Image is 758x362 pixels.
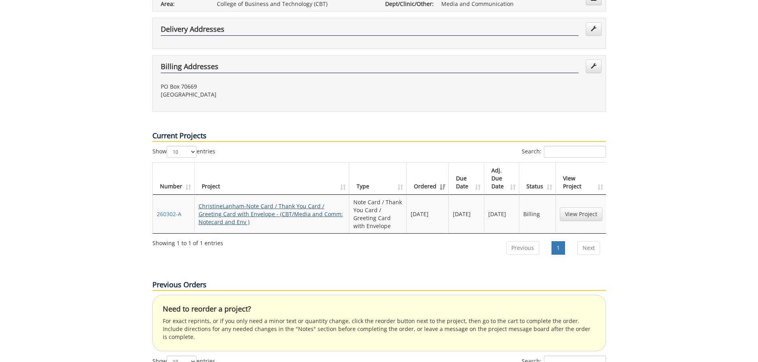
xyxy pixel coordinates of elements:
[167,146,197,158] select: Showentries
[556,163,606,195] th: View Project: activate to sort column ascending
[449,195,484,233] td: [DATE]
[519,163,555,195] th: Status: activate to sort column ascending
[519,195,555,233] td: Billing
[349,163,407,195] th: Type: activate to sort column ascending
[560,207,602,221] a: View Project
[163,305,596,313] h4: Need to reorder a project?
[449,163,484,195] th: Due Date: activate to sort column ascending
[152,146,215,158] label: Show entries
[586,22,602,36] a: Edit Addresses
[349,195,407,233] td: Note Card / Thank You Card / Greeting Card with Envelope
[195,163,349,195] th: Project: activate to sort column ascending
[484,163,520,195] th: Adj. Due Date: activate to sort column ascending
[163,317,596,341] p: For exact reprints, or if you only need a minor text or quantity change, click the reorder button...
[152,236,223,247] div: Showing 1 to 1 of 1 entries
[161,91,373,99] p: [GEOGRAPHIC_DATA]
[551,241,565,255] a: 1
[522,146,606,158] label: Search:
[152,131,606,142] p: Current Projects
[577,241,600,255] a: Next
[586,60,602,73] a: Edit Addresses
[161,83,373,91] p: PO Box 70669
[407,163,449,195] th: Ordered: activate to sort column ascending
[506,241,539,255] a: Previous
[161,25,579,36] h4: Delivery Addresses
[157,210,181,218] a: 260302-A
[153,163,195,195] th: Number: activate to sort column ascending
[484,195,520,233] td: [DATE]
[199,202,343,226] a: ChristineLanham-Note Card / Thank You Card / Greeting Card with Envelope - (CBT/Media and Comm: N...
[152,280,606,291] p: Previous Orders
[407,195,449,233] td: [DATE]
[544,146,606,158] input: Search:
[161,63,579,73] h4: Billing Addresses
